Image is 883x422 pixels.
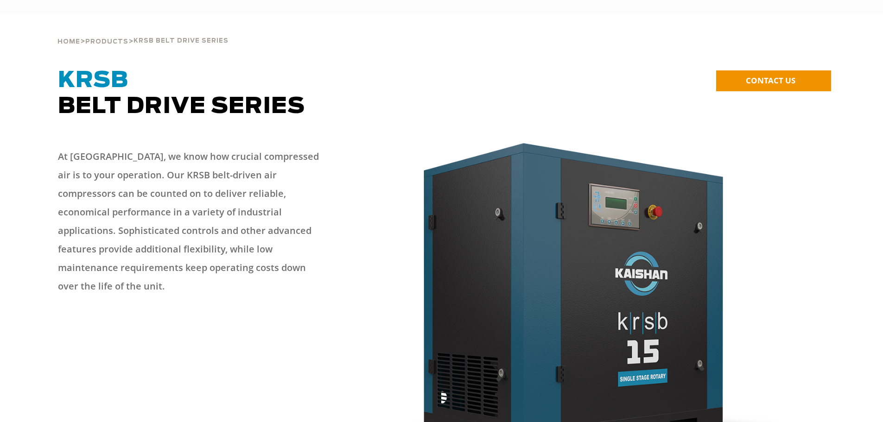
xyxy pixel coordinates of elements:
span: Home [57,39,80,45]
p: At [GEOGRAPHIC_DATA], we know how crucial compressed air is to your operation. Our KRSB belt-driv... [58,147,327,296]
a: CONTACT US [716,70,831,91]
span: CONTACT US [746,75,795,86]
span: Belt Drive Series [58,69,305,118]
a: Products [85,37,128,45]
div: > > [57,14,229,49]
span: krsb belt drive series [133,38,229,44]
a: Home [57,37,80,45]
span: KRSB [58,69,128,92]
span: Products [85,39,128,45]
